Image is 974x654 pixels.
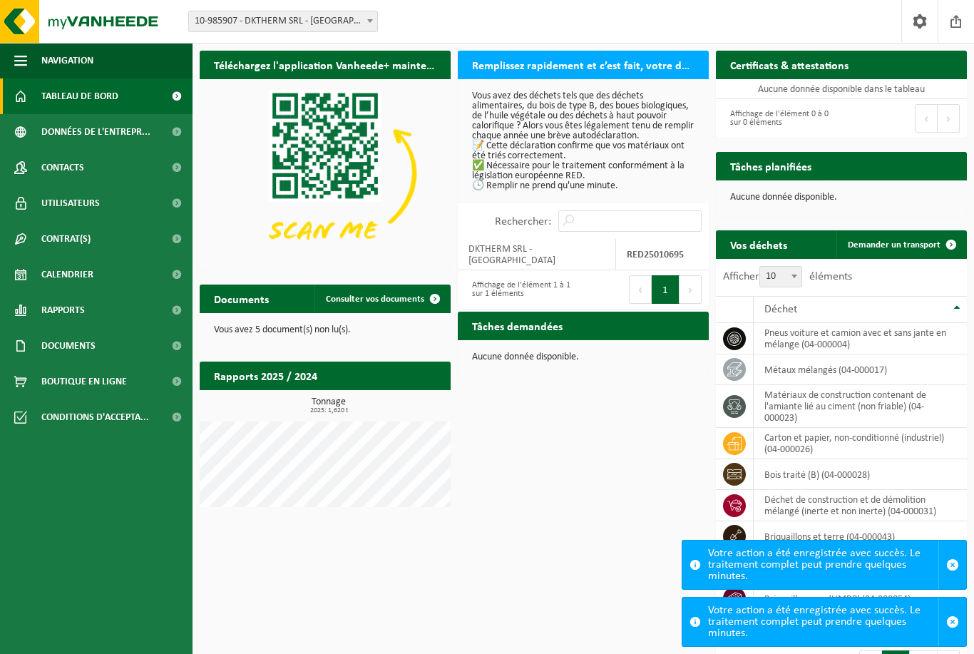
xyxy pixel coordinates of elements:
td: carton et papier, non-conditionné (industriel) (04-000026) [754,428,967,459]
span: 10-985907 - DKTHERM SRL - WATERLOO [189,11,377,31]
td: matériaux de construction contenant de l'amiante lié au ciment (non friable) (04-000023) [754,385,967,428]
button: Next [938,104,960,133]
button: Next [680,275,702,304]
h2: Téléchargez l'application Vanheede+ maintenant! [200,51,451,78]
a: Consulter les rapports [327,389,449,418]
h2: Vos déchets [716,230,801,258]
p: Vous avez des déchets tels que des déchets alimentaires, du bois de type B, des boues biologiques... [472,91,694,191]
span: 2025: 1,620 t [207,407,451,414]
div: Votre action a été enregistrée avec succès. Le traitement complet peut prendre quelques minutes. [708,598,938,646]
span: 10 [760,267,801,287]
span: 10-985907 - DKTHERM SRL - WATERLOO [188,11,378,32]
td: métaux mélangés (04-000017) [754,354,967,385]
h2: Documents [200,285,283,312]
h2: Tâches demandées [458,312,577,339]
label: Rechercher: [495,216,551,228]
p: Vous avez 5 document(s) non lu(s). [214,325,436,335]
label: Afficher éléments [723,271,852,282]
img: Download de VHEPlus App [200,79,451,267]
span: Navigation [41,43,93,78]
span: Rapports [41,292,85,328]
p: Aucune donnée disponible. [730,193,953,203]
p: Aucune donnée disponible. [472,352,694,362]
h2: Remplissez rapidement et c’est fait, votre déclaration RED pour 2025 [458,51,709,78]
h2: Certificats & attestations [716,51,863,78]
td: Aucune donnée disponible dans le tableau [716,79,967,99]
span: Contrat(s) [41,221,91,257]
span: Déchet [764,304,797,315]
span: Utilisateurs [41,185,100,221]
strong: RED25010695 [627,250,684,260]
button: 1 [652,275,680,304]
td: déchet de construction et de démolition mélangé (inerte et non inerte) (04-000031) [754,490,967,521]
span: 10 [759,266,802,287]
span: Conditions d'accepta... [41,399,149,435]
span: Consulter vos documents [326,295,424,304]
a: Demander un transport [836,230,965,259]
span: Boutique en ligne [41,364,127,399]
div: Votre action a été enregistrée avec succès. Le traitement complet peut prendre quelques minutes. [708,541,938,589]
td: DKTHERM SRL - [GEOGRAPHIC_DATA] [458,239,616,270]
button: Previous [915,104,938,133]
span: Contacts [41,150,84,185]
button: Previous [629,275,652,304]
td: briquaillons et terre (04-000043) [754,521,967,552]
div: Affichage de l'élément 0 à 0 sur 0 éléments [723,103,834,134]
span: Données de l'entrepr... [41,114,150,150]
span: Documents [41,328,96,364]
h2: Tâches planifiées [716,152,826,180]
span: Tableau de bord [41,78,118,114]
h3: Tonnage [207,397,451,414]
td: bois traité (B) (04-000028) [754,459,967,490]
a: Consulter vos documents [314,285,449,313]
span: Calendrier [41,257,93,292]
h2: Rapports 2025 / 2024 [200,362,332,389]
span: Demander un transport [848,240,940,250]
td: pneus voiture et camion avec et sans jante en mélange (04-000004) [754,323,967,354]
div: Affichage de l'élément 1 à 1 sur 1 éléments [465,274,576,305]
